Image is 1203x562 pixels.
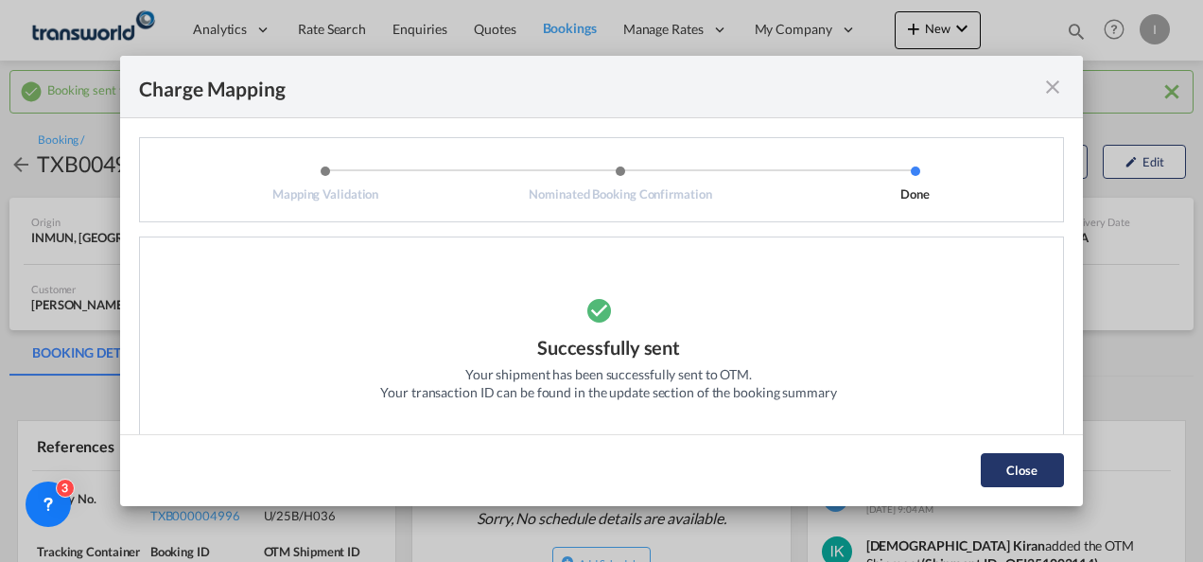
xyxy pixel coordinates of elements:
li: Mapping Validation [178,165,473,202]
div: Successfully sent [537,334,680,365]
md-dialog: Mapping ValidationNominated Booking ... [120,56,1083,505]
button: Close [981,453,1064,487]
div: Your transaction ID can be found in the update section of the booking summary [380,383,836,402]
body: Editor, editor4 [19,19,328,39]
li: Nominated Booking Confirmation [473,165,768,202]
div: Charge Mapping [139,75,286,98]
li: Done [768,165,1063,202]
md-icon: icon-checkbox-marked-circle [585,287,633,334]
md-icon: icon-close fg-AAA8AD cursor [1041,76,1064,98]
div: Your shipment has been successfully sent to OTM. [465,365,752,384]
